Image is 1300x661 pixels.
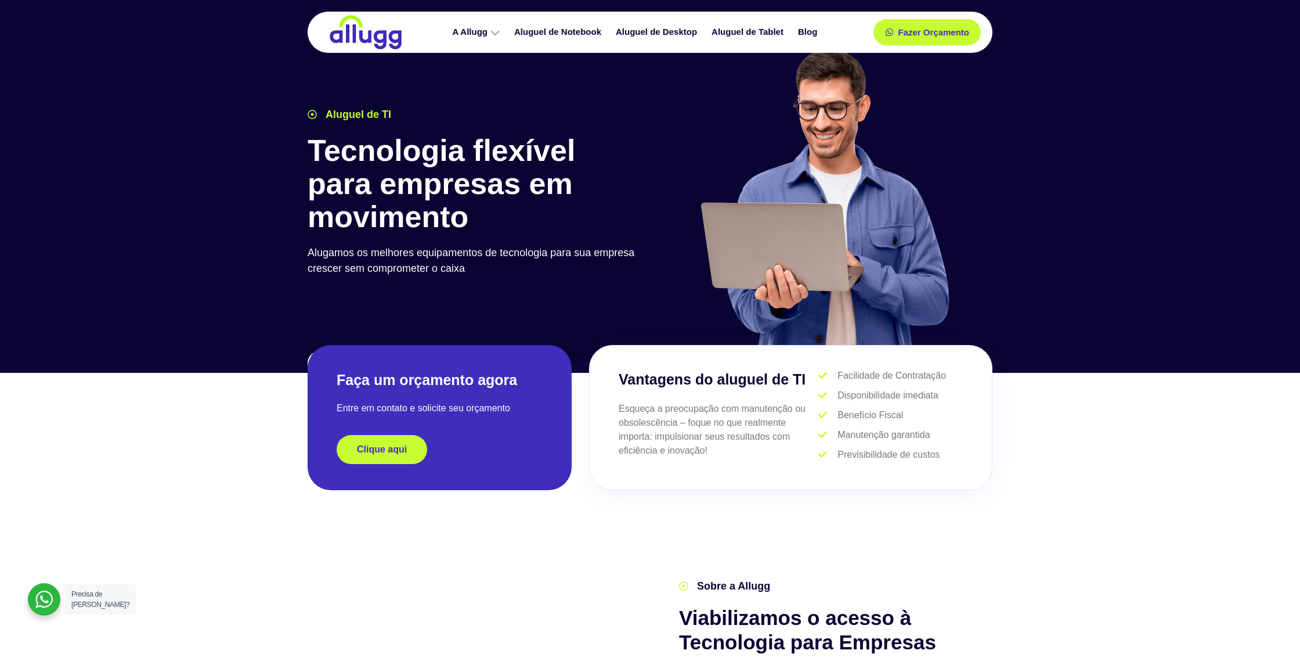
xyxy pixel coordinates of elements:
[446,22,508,42] a: A Allugg
[308,134,644,234] h1: Tecnologia flexível para empresas em movimento
[898,28,969,37] span: Fazer Orçamento
[308,245,644,276] p: Alugamos os melhores equipamentos de tecnologia para sua empresa crescer sem comprometer o caixa
[835,369,946,383] span: Facilidade de Contratação
[508,22,610,42] a: Aluguel de Notebook
[696,49,952,345] img: aluguel de ti para startups
[835,408,903,422] span: Benefício Fiscal
[835,448,940,462] span: Previsibilidade de custos
[610,22,706,42] a: Aluguel de Desktop
[792,22,826,42] a: Blog
[873,19,981,45] a: Fazer Orçamento
[328,15,403,50] img: locação de TI é Allugg
[835,389,938,403] span: Disponibilidade imediata
[71,590,129,609] span: Precisa de [PERSON_NAME]?
[694,579,770,594] span: Sobre a Allugg
[679,606,992,655] h2: Viabilizamos o acesso à Tecnologia para Empresas
[835,428,930,442] span: Manutenção garantida
[619,402,818,458] p: Esqueça a preocupação com manutenção ou obsolescência – foque no que realmente importa: impulsion...
[337,371,543,390] h2: Faça um orçamento agora
[619,369,818,391] h3: Vantagens do aluguel de TI
[337,435,427,464] a: Clique aqui
[337,401,543,415] p: Entre em contato e solicite seu orçamento
[357,445,407,454] span: Clique aqui
[706,22,792,42] a: Aluguel de Tablet
[323,107,391,123] span: Aluguel de TI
